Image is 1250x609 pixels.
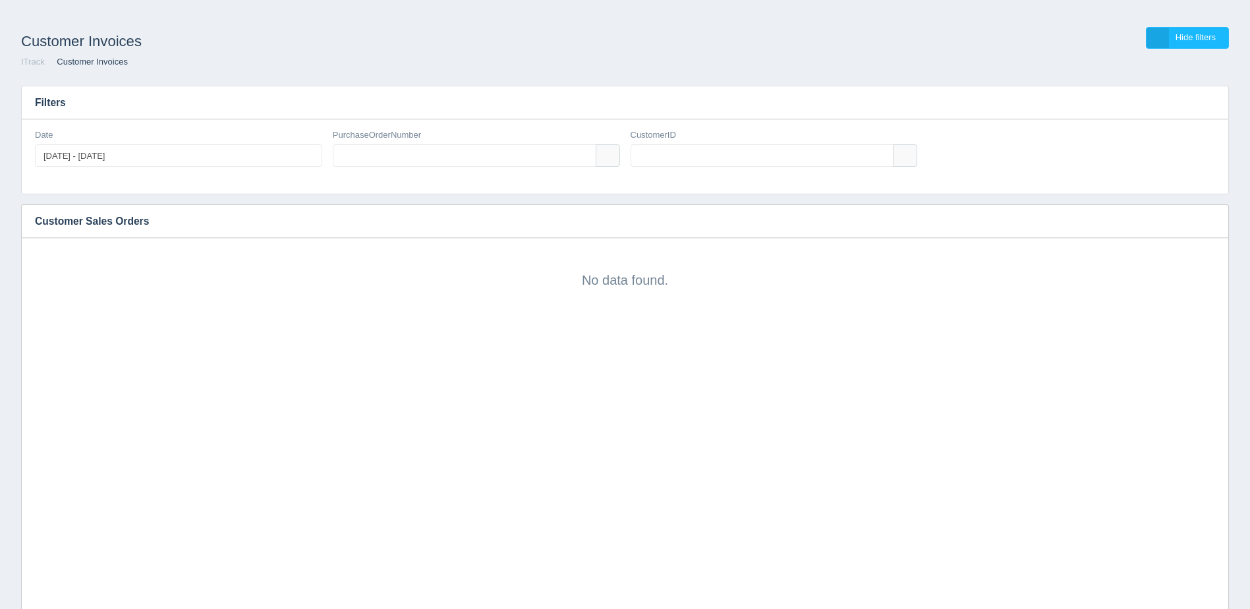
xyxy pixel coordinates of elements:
h1: Customer Invoices [21,27,625,56]
label: Date [35,129,53,142]
h3: Filters [22,86,1228,119]
div: No data found. [35,251,1215,289]
a: Hide filters [1146,27,1229,49]
h3: Customer Sales Orders [22,205,1208,238]
label: PurchaseOrderNumber [333,129,421,142]
span: Hide filters [1176,32,1216,42]
a: ITrack [21,57,45,67]
label: CustomerID [631,129,676,142]
li: Customer Invoices [47,56,128,69]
